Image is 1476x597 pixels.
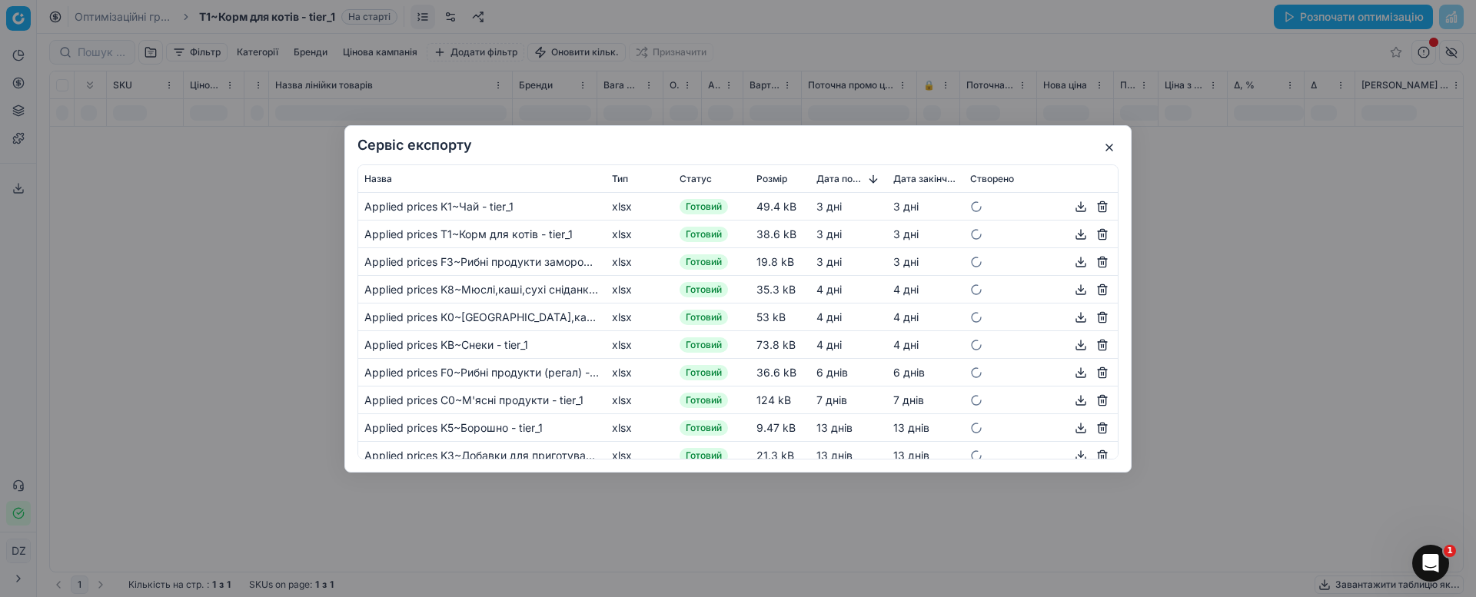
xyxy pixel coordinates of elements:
span: 3 днi [816,254,842,267]
span: Готовий [680,365,728,380]
span: 4 днi [893,337,919,350]
div: xlsx [612,254,667,269]
span: Готовий [680,254,728,270]
span: Готовий [680,310,728,325]
span: Назва [364,172,392,184]
span: Готовий [680,420,728,436]
div: Applied prices K3~Добавки для приготування їжі - tier_1 [364,447,600,463]
div: Applied prices K5~Борошно - tier_1 [364,420,600,435]
span: 6 днів [816,365,848,378]
span: Тип [612,172,628,184]
span: 13 днів [816,420,853,433]
span: 3 днi [816,199,842,212]
span: 13 днів [893,448,929,461]
span: 7 днів [893,393,924,406]
div: xlsx [612,309,667,324]
div: xlsx [612,337,667,352]
span: 4 днi [816,337,842,350]
span: 6 днів [893,365,925,378]
div: 124 kB [756,392,804,407]
div: xlsx [612,420,667,435]
div: Applied prices T1~Корм для котів - tier_1 [364,226,600,241]
span: 3 днi [893,254,919,267]
span: Готовий [680,448,728,463]
span: Готовий [680,393,728,408]
span: Створено [970,172,1014,184]
span: 4 днi [816,282,842,295]
div: 38.6 kB [756,226,804,241]
div: 73.8 kB [756,337,804,352]
div: xlsx [612,364,667,380]
span: Дата закінчення [893,172,958,184]
h2: Сервіс експорту [357,138,1119,152]
span: 13 днів [816,448,853,461]
span: 3 днi [816,227,842,240]
div: 9.47 kB [756,420,804,435]
div: 19.8 kB [756,254,804,269]
span: 3 днi [893,227,919,240]
div: xlsx [612,281,667,297]
div: xlsx [612,198,667,214]
div: 49.4 kB [756,198,804,214]
div: xlsx [612,447,667,463]
div: 35.3 kB [756,281,804,297]
span: Готовий [680,282,728,297]
span: 4 днi [893,310,919,323]
div: 21.3 kB [756,447,804,463]
span: 7 днів [816,393,847,406]
div: 53 kB [756,309,804,324]
span: 13 днів [893,420,929,433]
div: 36.6 kB [756,364,804,380]
span: Статус [680,172,712,184]
button: Sorted by Дата початку descending [866,171,881,186]
div: Applied prices F0~Рибні продукти (регал) - tier_1 [364,364,600,380]
div: Applied prices KB~Снеки - tier_1 [364,337,600,352]
div: xlsx [612,226,667,241]
span: Готовий [680,199,728,214]
div: Applied prices C0~М'ясні продукти - tier_1 [364,392,600,407]
div: Applied prices K8~Мюслі,каші,сухі сніданки,пластівці - tier_1 [364,281,600,297]
span: Розмір [756,172,787,184]
div: Applied prices K0~[GEOGRAPHIC_DATA],какао - tier_1 [364,309,600,324]
span: 4 днi [893,282,919,295]
span: 1 [1444,545,1456,557]
div: Applied prices F3~Рибні продукти заморожені - tier_1 [364,254,600,269]
span: 3 днi [893,199,919,212]
span: Готовий [680,227,728,242]
div: Applied prices K1~Чай - tier_1 [364,198,600,214]
span: Готовий [680,337,728,353]
iframe: Intercom live chat [1412,545,1449,582]
span: 4 днi [816,310,842,323]
span: Дата початку [816,172,866,184]
div: xlsx [612,392,667,407]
